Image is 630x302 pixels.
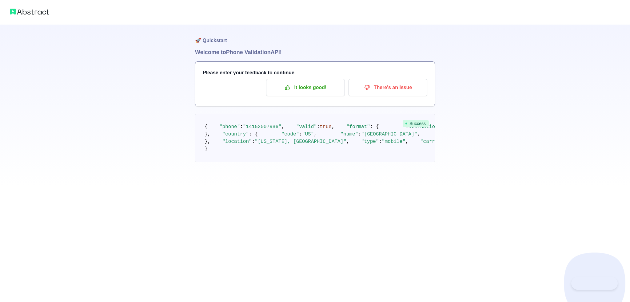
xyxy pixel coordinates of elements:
[266,79,345,96] button: It looks good!
[281,124,285,130] span: ,
[219,124,240,130] span: "phone"
[361,131,417,137] span: "[GEOGRAPHIC_DATA]"
[346,124,370,130] span: "format"
[317,124,320,130] span: :
[252,139,255,144] span: :
[420,139,447,144] span: "carrier"
[222,131,249,137] span: "country"
[417,131,420,137] span: ,
[370,124,379,130] span: : {
[302,131,314,137] span: "US"
[332,124,335,130] span: ,
[353,82,423,93] p: There's an issue
[205,124,208,130] span: {
[271,82,340,93] p: It looks good!
[281,131,299,137] span: "code"
[195,25,435,48] h1: 🚀 Quickstart
[222,139,252,144] span: "location"
[403,120,429,127] span: Success
[249,131,258,137] span: : {
[195,48,435,57] h1: Welcome to Phone Validation API!
[240,124,243,130] span: :
[205,124,595,152] code: }, }, }
[358,131,361,137] span: :
[571,277,618,290] iframe: Toggle Customer Support
[349,79,427,96] button: There's an issue
[320,124,332,130] span: true
[341,131,358,137] span: "name"
[346,139,349,144] span: ,
[382,139,405,144] span: "mobile"
[314,131,317,137] span: ,
[361,139,379,144] span: "type"
[405,139,409,144] span: ,
[203,69,427,76] h3: Please enter your feedback to continue
[402,124,447,130] span: "international"
[299,131,302,137] span: :
[10,7,49,16] img: Abstract logo
[379,139,382,144] span: :
[296,124,317,130] span: "valid"
[243,124,281,130] span: "14152007986"
[255,139,346,144] span: "[US_STATE], [GEOGRAPHIC_DATA]"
